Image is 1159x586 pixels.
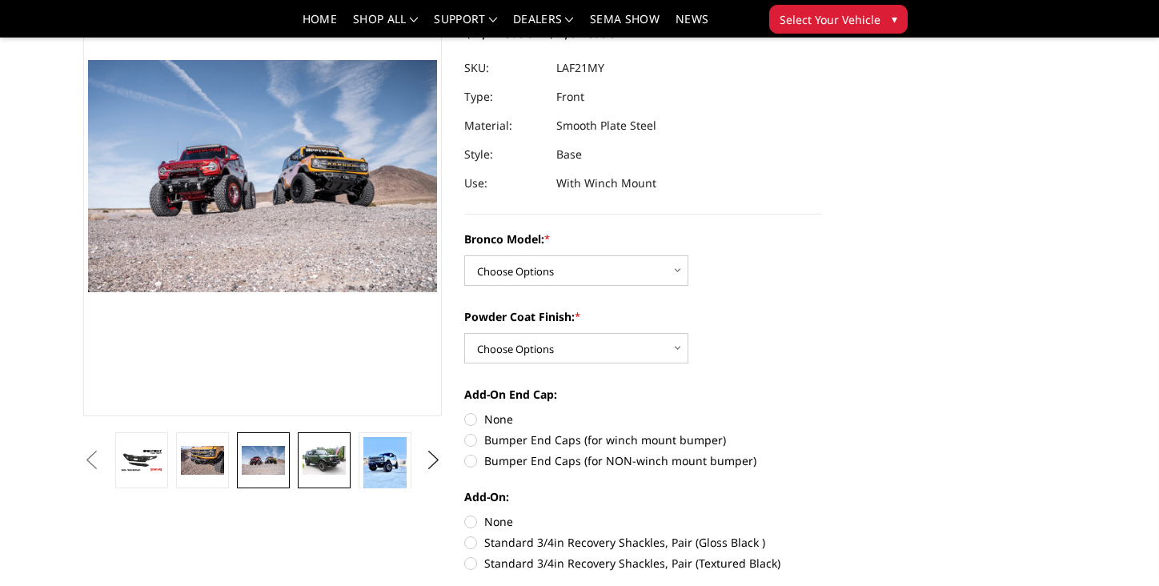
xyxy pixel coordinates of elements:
[464,111,544,140] dt: Material:
[464,386,823,403] label: Add-On End Cap:
[464,54,544,82] dt: SKU:
[556,140,582,169] dd: Base
[590,14,660,37] a: SEMA Show
[303,446,346,475] img: Bronco Base Front (winch mount)
[464,488,823,505] label: Add-On:
[464,513,823,530] label: None
[181,446,224,475] img: Bronco Base Front (winch mount)
[556,82,584,111] dd: Front
[464,82,544,111] dt: Type:
[464,555,823,572] label: Standard 3/4in Recovery Shackles, Pair (Textured Black)
[464,411,823,427] label: None
[242,446,285,475] img: Bronco Base Front (winch mount)
[464,169,544,198] dt: Use:
[513,14,574,37] a: Dealers
[556,169,656,198] dd: With Winch Mount
[769,5,908,34] button: Select Your Vehicle
[363,437,407,495] img: Bronco Base Front (winch mount)
[421,448,445,472] button: Next
[464,452,823,469] label: Bumper End Caps (for NON-winch mount bumper)
[353,14,418,37] a: shop all
[464,231,823,247] label: Bronco Model:
[676,14,708,37] a: News
[303,14,337,37] a: Home
[464,431,823,448] label: Bumper End Caps (for winch mount bumper)
[79,448,103,472] button: Previous
[892,10,897,27] span: ▾
[464,308,823,325] label: Powder Coat Finish:
[556,54,604,82] dd: LAF21MY
[464,534,823,551] label: Standard 3/4in Recovery Shackles, Pair (Gloss Black )
[780,11,880,28] span: Select Your Vehicle
[434,14,497,37] a: Support
[556,111,656,140] dd: Smooth Plate Steel
[464,140,544,169] dt: Style:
